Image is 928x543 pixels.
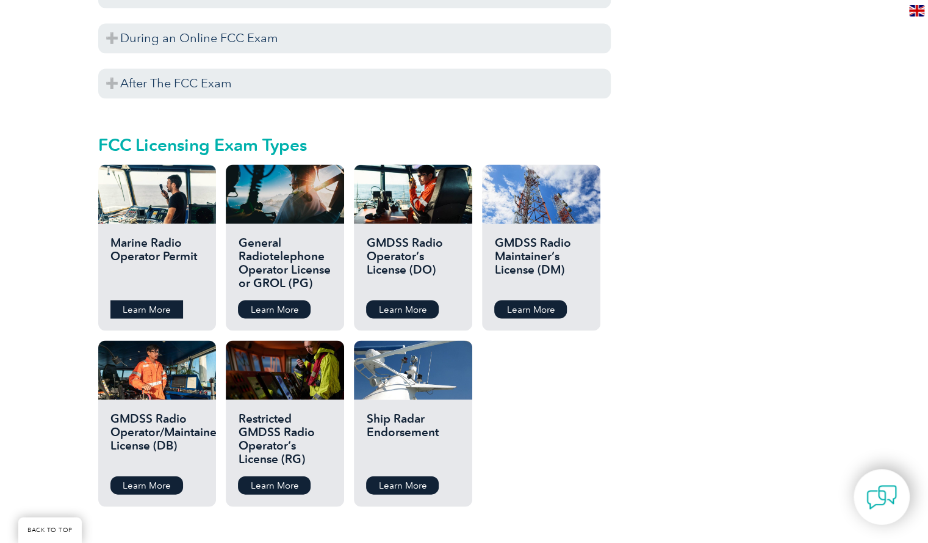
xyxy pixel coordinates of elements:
a: Learn More [366,476,439,494]
a: Learn More [110,476,183,494]
h2: FCC Licensing Exam Types [98,134,611,154]
h2: Marine Radio Operator Permit [110,236,204,291]
h2: General Radiotelephone Operator License or GROL (PG) [238,236,331,291]
a: Learn More [494,300,567,318]
img: en [909,5,924,16]
a: Learn More [366,300,439,318]
h2: GMDSS Radio Maintainer’s License (DM) [494,236,588,291]
h3: During an Online FCC Exam [98,23,611,53]
a: Learn More [238,476,311,494]
a: Learn More [110,300,183,318]
a: Learn More [238,300,311,318]
a: BACK TO TOP [18,517,82,543]
img: contact-chat.png [866,482,897,512]
h2: Ship Radar Endorsement [366,412,459,467]
h3: After The FCC Exam [98,68,611,98]
h2: Restricted GMDSS Radio Operator’s License (RG) [238,412,331,467]
h2: GMDSS Radio Operator’s License (DO) [366,236,459,291]
h2: GMDSS Radio Operator/Maintainer License (DB) [110,412,204,467]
